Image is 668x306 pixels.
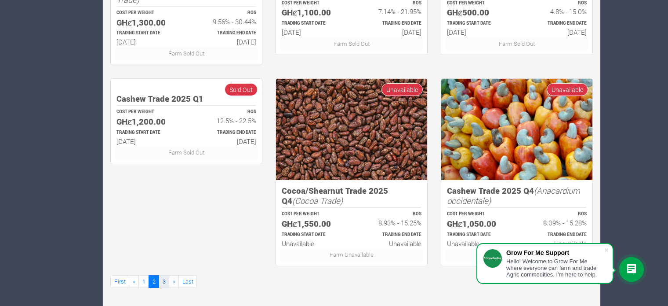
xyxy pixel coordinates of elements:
[116,109,178,115] p: COST PER WEIGHT
[506,258,604,278] div: Hello! Welcome to Grow For Me where everyone can farm and trade Agric commodities. I'm here to help.
[116,10,178,16] p: COST PER WEIGHT
[225,83,258,96] span: Sold Out
[525,20,587,27] p: Estimated Trading End Date
[116,18,178,28] h5: GHȼ1,300.00
[116,30,178,37] p: Estimated Trading Start Date
[133,277,135,285] span: «
[116,129,178,136] p: Estimated Trading Start Date
[116,117,178,127] h5: GHȼ1,200.00
[525,211,587,218] p: ROS
[506,249,604,256] div: Grow For Me Support
[359,232,421,238] p: Estimated Trading End Date
[441,79,592,181] img: growforme image
[447,232,509,238] p: Estimated Trading Start Date
[282,28,344,36] h6: [DATE]
[525,28,587,36] h6: [DATE]
[525,240,587,247] h6: Unavailable
[447,186,587,206] h5: Cashew Trade 2025 Q4
[447,219,509,229] h5: GHȼ1,050.00
[547,83,588,96] span: Unavailable
[173,277,175,285] span: »
[525,219,587,227] h6: 8.09% - 15.28%
[447,240,509,247] h6: Unavailable
[359,7,421,15] h6: 7.14% - 21.95%
[282,186,421,206] h5: Cocoa/Shearnut Trade 2025 Q4
[116,38,178,46] h6: [DATE]
[282,240,344,247] h6: Unavailable
[194,137,256,145] h6: [DATE]
[149,275,159,288] a: 2
[447,211,509,218] p: COST PER WEIGHT
[194,10,256,16] p: ROS
[282,20,344,27] p: Estimated Trading Start Date
[292,195,343,206] i: (Cocoa Trade)
[282,219,344,229] h5: GHȼ1,550.00
[359,211,421,218] p: ROS
[359,20,421,27] p: Estimated Trading End Date
[194,117,256,125] h6: 12.5% - 22.5%
[359,240,421,247] h6: Unavailable
[447,7,509,18] h5: GHȼ500.00
[525,232,587,238] p: Estimated Trading End Date
[110,275,129,288] a: First
[381,83,423,96] span: Unavailable
[447,28,509,36] h6: [DATE]
[282,232,344,238] p: Estimated Trading Start Date
[282,211,344,218] p: COST PER WEIGHT
[116,94,256,104] h5: Cashew Trade 2025 Q1
[194,38,256,46] h6: [DATE]
[110,275,593,288] nav: Page Navigation
[359,28,421,36] h6: [DATE]
[359,219,421,227] h6: 8.93% - 15.25%
[447,185,580,206] i: (Anacardium occidentale)
[276,79,427,181] img: growforme image
[159,275,169,288] a: 3
[282,7,344,18] h5: GHȼ1,100.00
[138,275,149,288] a: 1
[116,137,178,145] h6: [DATE]
[194,129,256,136] p: Estimated Trading End Date
[525,7,587,15] h6: 4.8% - 15.0%
[194,109,256,115] p: ROS
[447,20,509,27] p: Estimated Trading Start Date
[194,18,256,26] h6: 9.56% - 30.44%
[194,30,256,37] p: Estimated Trading End Date
[178,275,197,288] a: Last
